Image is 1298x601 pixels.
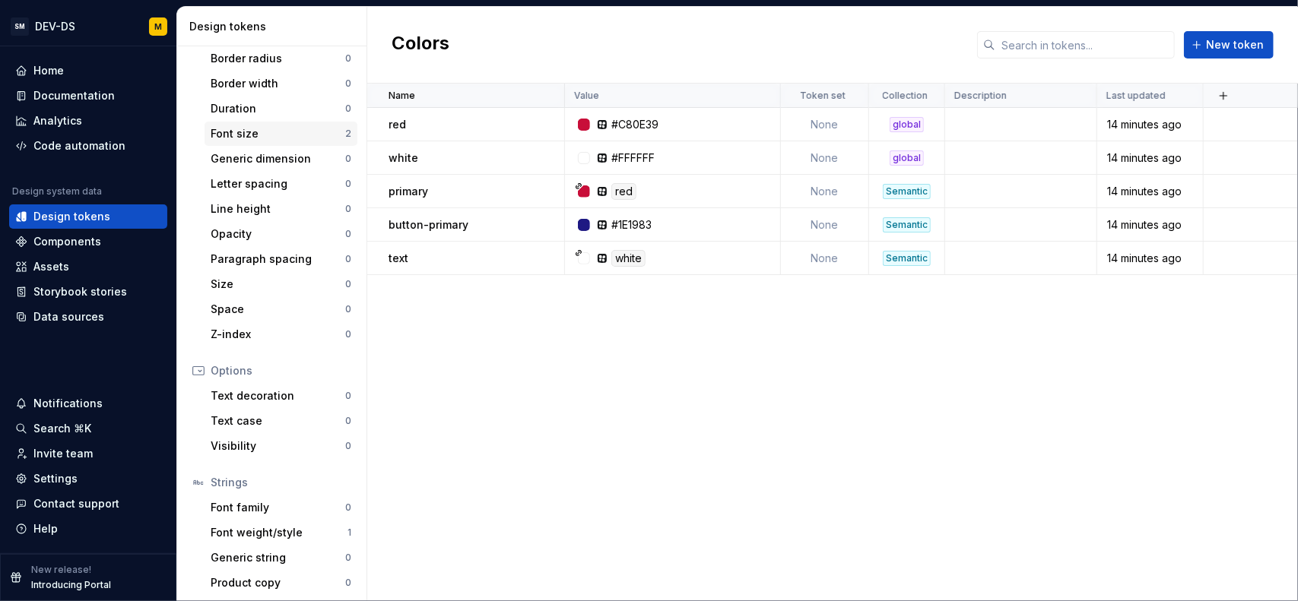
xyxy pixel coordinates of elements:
[389,90,415,102] p: Name
[35,19,75,34] div: DEV-DS
[205,122,357,146] a: Font size2
[211,413,345,429] div: Text case
[31,579,111,591] p: Introducing Portal
[392,31,449,59] h2: Colors
[33,284,127,299] div: Storybook stories
[345,52,351,65] div: 0
[205,571,357,595] a: Product copy0
[9,391,167,416] button: Notifications
[883,251,931,266] div: Semantic
[211,302,345,317] div: Space
[890,117,924,132] div: global
[345,203,351,215] div: 0
[211,388,345,403] div: Text decoration
[781,242,869,275] td: None
[389,217,468,232] p: button-primary
[611,117,659,132] div: #C80E39
[1106,90,1166,102] p: Last updated
[205,247,357,271] a: Paragraph spacing0
[995,31,1175,59] input: Search in tokens...
[33,259,69,274] div: Assets
[205,71,357,96] a: Border width0
[211,363,351,378] div: Options
[389,251,408,266] p: text
[3,10,173,43] button: SMDEV-DSM
[345,415,351,427] div: 0
[345,103,351,115] div: 0
[345,278,351,290] div: 0
[205,384,357,408] a: Text decoration0
[9,84,167,108] a: Documentation
[345,303,351,315] div: 0
[211,176,345,191] div: Letter spacing
[9,416,167,441] button: Search ⌘K
[1098,117,1202,132] div: 14 minutes ago
[12,185,102,198] div: Design system data
[205,222,357,246] a: Opacity0
[33,521,58,536] div: Help
[781,108,869,141] td: None
[211,126,345,141] div: Font size
[1184,31,1274,59] button: New token
[211,525,348,540] div: Font weight/style
[211,76,345,91] div: Border width
[883,217,931,232] div: Semantic
[211,101,345,116] div: Duration
[33,138,125,153] div: Code automation
[211,550,345,565] div: Generic string
[389,184,428,199] p: primary
[205,495,357,520] a: Font family0
[389,117,406,132] p: red
[205,197,357,221] a: Line height0
[211,500,345,515] div: Font family
[611,250,646,267] div: white
[205,96,357,121] a: Duration0
[33,209,110,224] div: Design tokens
[781,141,869,175] td: None
[211,151,345,166] div: Generic dimension
[211,327,345,342] div: Z-index
[33,309,104,324] div: Data sources
[9,467,167,491] a: Settings
[205,409,357,433] a: Text case0
[9,255,167,279] a: Assets
[345,390,351,402] div: 0
[9,204,167,229] a: Design tokens
[205,434,357,458] a: Visibility0
[345,128,351,140] div: 2
[345,328,351,340] div: 0
[9,280,167,304] a: Storybook stories
[33,496,119,511] div: Contact support
[211,51,345,66] div: Border radius
[801,90,846,102] p: Token set
[954,90,1007,102] p: Description
[211,438,345,454] div: Visibility
[345,178,351,190] div: 0
[211,575,345,590] div: Product copy
[890,150,924,166] div: global
[345,77,351,90] div: 0
[1098,184,1202,199] div: 14 minutes ago
[9,492,167,516] button: Contact support
[1098,251,1202,266] div: 14 minutes ago
[33,113,82,128] div: Analytics
[33,396,103,411] div: Notifications
[205,546,357,570] a: Generic string0
[9,109,167,133] a: Analytics
[205,272,357,296] a: Size0
[9,517,167,541] button: Help
[781,175,869,208] td: None
[189,19,360,34] div: Design tokens
[9,134,167,158] a: Code automation
[9,59,167,83] a: Home
[211,201,345,217] div: Line height
[1098,150,1202,166] div: 14 minutes ago
[9,229,167,254] a: Components
[345,153,351,165] div: 0
[611,150,655,166] div: #FFFFFF
[9,441,167,466] a: Invite team
[31,564,91,576] p: New release!
[205,297,357,321] a: Space0
[33,234,101,249] div: Components
[33,446,93,461] div: Invite team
